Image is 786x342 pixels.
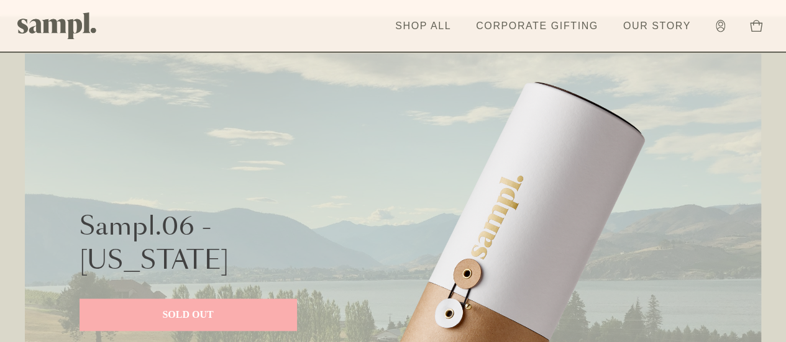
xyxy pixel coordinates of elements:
[389,12,457,40] a: Shop All
[80,299,297,331] a: SOLD OUT
[617,12,697,40] a: Our Story
[92,307,285,322] p: SOLD OUT
[80,245,229,279] p: [US_STATE]
[470,12,605,40] a: Corporate Gifting
[80,210,229,245] p: Sampl.06 -
[17,12,97,39] img: Sampl logo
